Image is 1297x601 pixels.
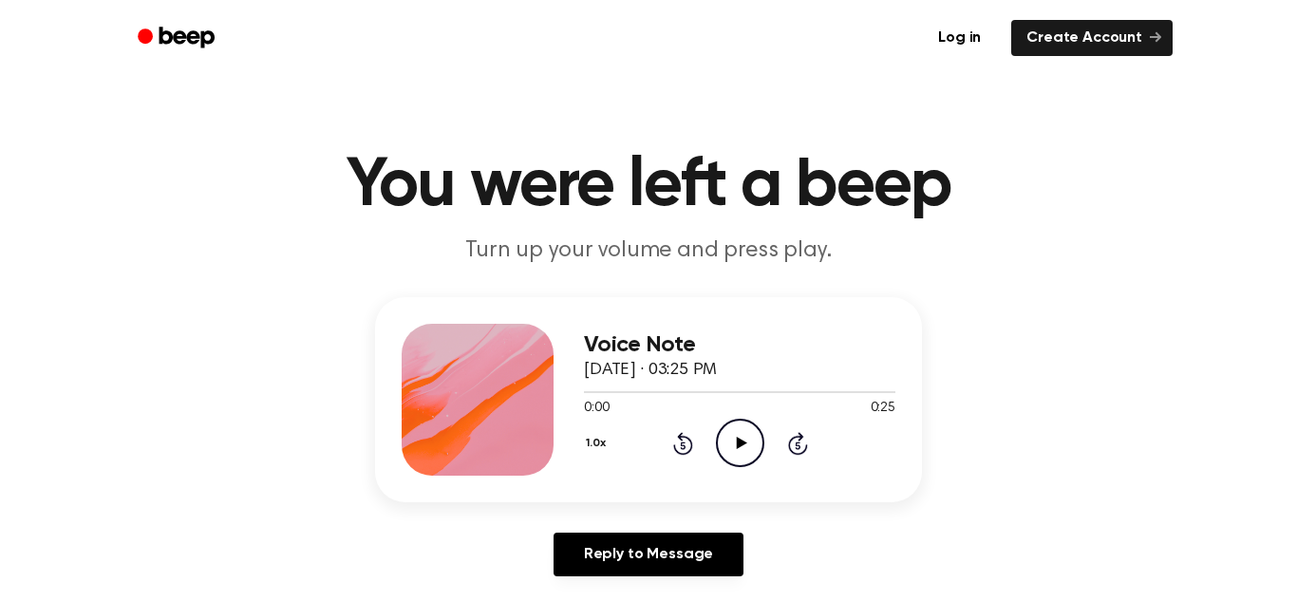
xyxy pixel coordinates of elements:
[554,533,743,576] a: Reply to Message
[871,399,895,419] span: 0:25
[1011,20,1173,56] a: Create Account
[584,362,717,379] span: [DATE] · 03:25 PM
[584,332,895,358] h3: Voice Note
[162,152,1135,220] h1: You were left a beep
[919,16,1000,60] a: Log in
[284,235,1013,267] p: Turn up your volume and press play.
[584,399,609,419] span: 0:00
[124,20,232,57] a: Beep
[584,427,612,460] button: 1.0x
